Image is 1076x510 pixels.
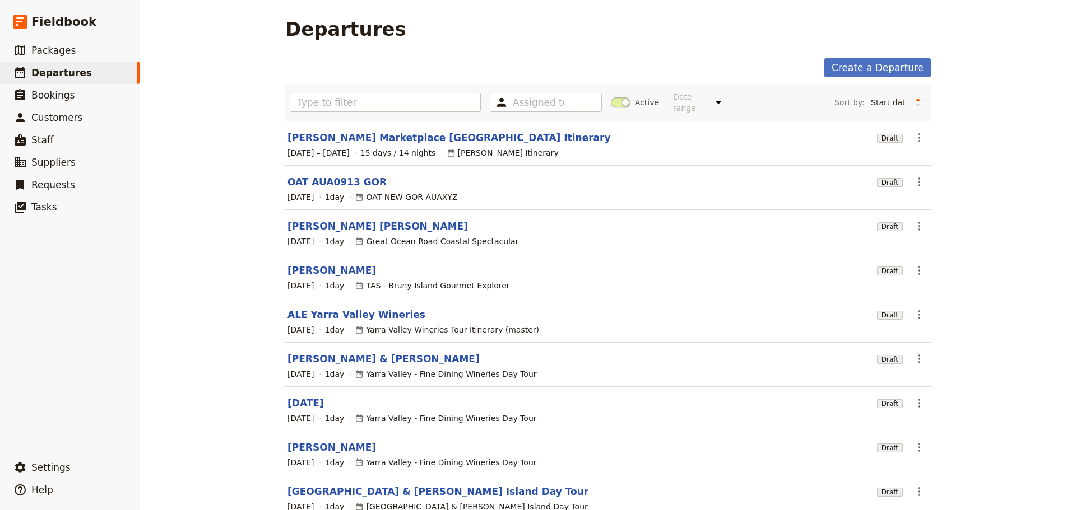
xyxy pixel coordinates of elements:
[877,399,903,408] span: Draft
[285,18,406,40] h1: Departures
[287,368,314,380] span: [DATE]
[31,462,71,473] span: Settings
[325,191,345,203] span: 1 day
[910,261,929,280] button: Actions
[355,368,536,380] div: Yarra Valley - Fine Dining Wineries Day Tour
[31,13,96,30] span: Fieldbook
[877,266,903,275] span: Draft
[325,236,345,247] span: 1 day
[31,134,54,146] span: Staff
[287,441,376,454] a: [PERSON_NAME]
[513,96,564,109] input: Assigned to
[910,305,929,324] button: Actions
[910,482,929,501] button: Actions
[325,324,345,335] span: 1 day
[355,236,518,247] div: Great Ocean Road Coastal Spectacular
[287,236,314,247] span: [DATE]
[447,147,559,158] div: [PERSON_NAME] Itinerary
[877,443,903,452] span: Draft
[635,97,659,108] span: Active
[31,90,75,101] span: Bookings
[287,396,324,410] a: [DATE]
[287,457,314,468] span: [DATE]
[287,264,376,277] a: [PERSON_NAME]
[31,484,53,495] span: Help
[31,179,75,190] span: Requests
[877,134,903,143] span: Draft
[355,280,509,291] div: TAS - Bruny Island Gourmet Explorer
[910,128,929,147] button: Actions
[287,324,314,335] span: [DATE]
[287,308,425,321] a: ALE Yarra Valley Wineries
[877,355,903,364] span: Draft
[824,58,931,77] a: Create a Departure
[910,217,929,236] button: Actions
[290,93,481,112] input: Type to filter
[31,112,82,123] span: Customers
[31,202,57,213] span: Tasks
[287,147,350,158] span: [DATE] – [DATE]
[355,457,536,468] div: Yarra Valley - Fine Dining Wineries Day Tour
[877,178,903,187] span: Draft
[910,438,929,457] button: Actions
[287,413,314,424] span: [DATE]
[360,147,436,158] span: 15 days / 14 nights
[355,324,539,335] div: Yarra Valley Wineries Tour Itinerary (master)
[834,97,865,108] span: Sort by:
[31,157,76,168] span: Suppliers
[877,311,903,320] span: Draft
[910,349,929,368] button: Actions
[910,172,929,191] button: Actions
[355,413,536,424] div: Yarra Valley - Fine Dining Wineries Day Tour
[287,175,387,189] a: OAT AUA0913 GOR
[287,485,588,498] a: [GEOGRAPHIC_DATA] & [PERSON_NAME] Island Day Tour
[287,352,480,366] a: [PERSON_NAME] & [PERSON_NAME]
[31,67,92,78] span: Departures
[31,45,76,56] span: Packages
[910,94,926,111] button: Change sort direction
[910,394,929,413] button: Actions
[325,368,345,380] span: 1 day
[287,219,468,233] a: [PERSON_NAME] [PERSON_NAME]
[866,94,910,111] select: Sort by:
[325,413,345,424] span: 1 day
[877,222,903,231] span: Draft
[355,191,457,203] div: OAT NEW GOR AUAXYZ
[287,131,611,144] a: [PERSON_NAME] Marketplace [GEOGRAPHIC_DATA] Itinerary
[325,280,345,291] span: 1 day
[877,488,903,497] span: Draft
[287,191,314,203] span: [DATE]
[325,457,345,468] span: 1 day
[287,280,314,291] span: [DATE]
